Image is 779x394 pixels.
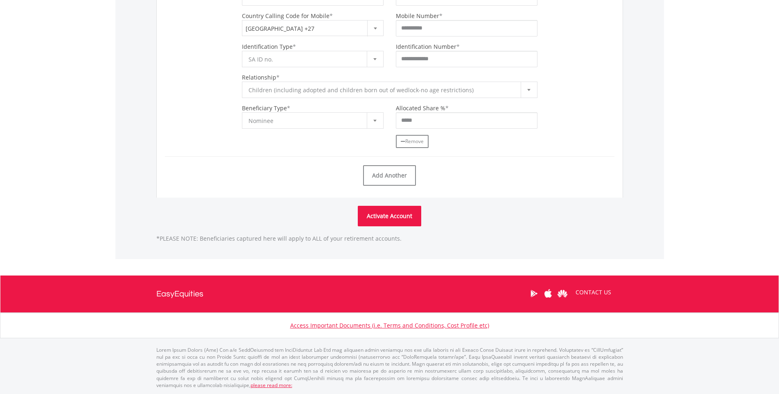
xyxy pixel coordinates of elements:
[156,346,623,389] p: Lorem Ipsum Dolors (Ame) Con a/e SeddOeiusmod tem InciDiduntut Lab Etd mag aliquaen admin veniamq...
[555,281,570,306] a: Huawei
[570,281,617,304] a: CONTACT US
[156,198,623,243] div: *PLEASE NOTE: Beneficiaries captured here will apply to ALL of your retirement accounts.
[242,43,293,50] label: Identification Type
[363,165,416,186] a: Add Another
[248,51,365,68] span: SA ID no.
[396,12,439,20] label: Mobile Number
[290,321,489,329] a: Access Important Documents (i.e. Terms and Conditions, Cost Profile etc)
[541,281,555,306] a: Apple
[242,20,383,36] span: South Africa +27
[527,281,541,306] a: Google Play
[242,20,384,36] span: South Africa +27
[156,276,203,312] a: EasyEquities
[242,104,287,112] label: Beneficiary Type
[358,206,421,226] button: Activate Account
[396,104,445,112] label: Allocated Share %
[396,135,429,148] a: Remove
[242,73,276,81] label: Relationship
[251,382,292,389] a: please read more:
[396,43,456,50] label: Identification Number
[248,82,519,98] span: Children (including adopted and children born out of wedlock-no age restrictions)
[248,113,365,129] span: Nominee
[242,12,330,20] label: Country Calling Code for Mobile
